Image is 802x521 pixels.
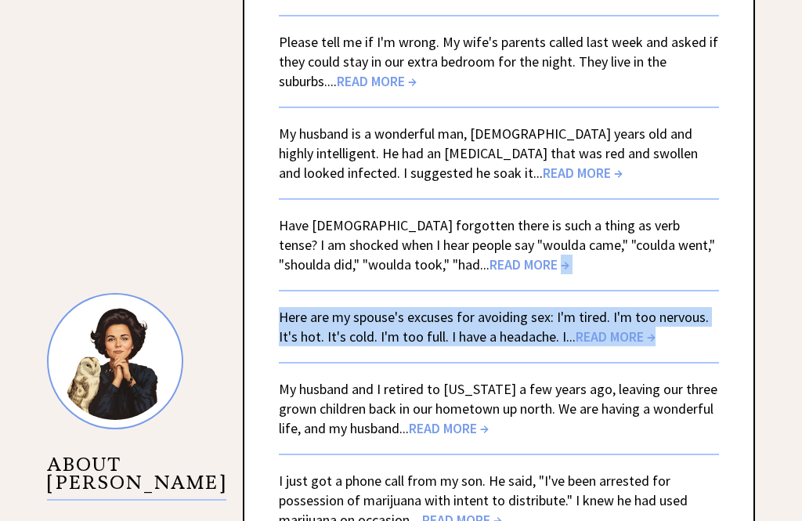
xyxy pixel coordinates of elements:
a: Please tell me if I'm wrong. My wife's parents called last week and asked if they could stay in o... [279,33,718,90]
img: Ann8%20v2%20small.png [47,293,183,429]
a: My husband and I retired to [US_STATE] a few years ago, leaving our three grown children back in ... [279,380,717,437]
span: READ MORE → [490,255,569,273]
p: ABOUT [PERSON_NAME] [47,456,226,501]
a: Here are my spouse's excuses for avoiding sex: I'm tired. I'm too nervous. It's hot. It's cold. I... [279,308,709,346]
span: READ MORE → [337,72,417,90]
a: Have [DEMOGRAPHIC_DATA] forgotten there is such a thing as verb tense? I am shocked when I hear p... [279,216,715,273]
span: READ MORE → [576,327,656,346]
span: READ MORE → [409,419,489,437]
span: READ MORE → [543,164,623,182]
a: My husband is a wonderful man, [DEMOGRAPHIC_DATA] years old and highly intelligent. He had an [ME... [279,125,698,182]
